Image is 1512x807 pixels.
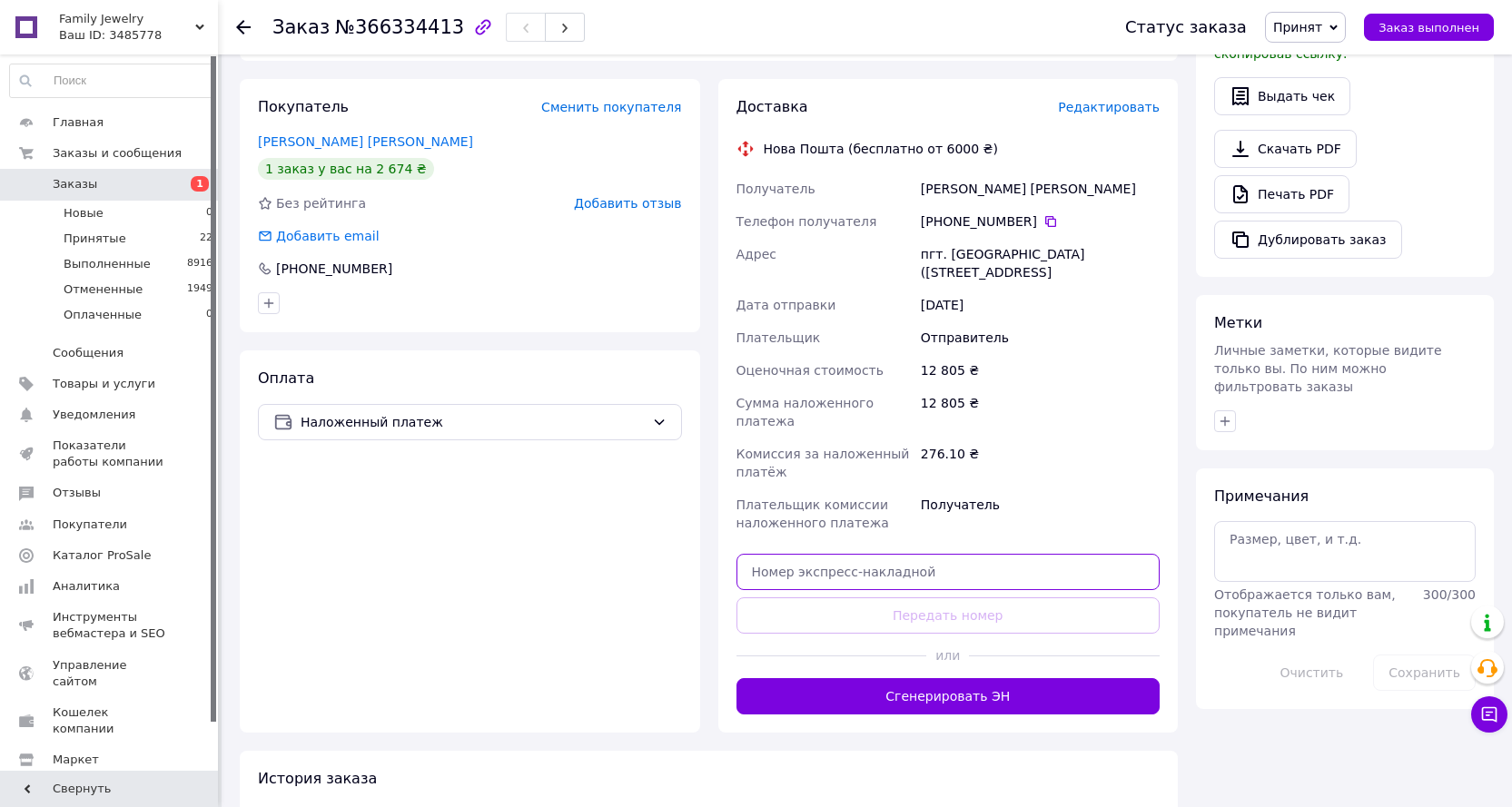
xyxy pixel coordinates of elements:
[736,554,1161,590] input: Номер экспресс-накладной
[258,770,377,787] span: История заказа
[53,578,120,595] span: Аналитика
[1214,487,1309,505] span: Примечания
[736,678,1161,714] button: Сгенерировать ЭН
[1214,343,1442,394] span: Личные заметки, которые видите только вы. По ним можно фильтровать заказы
[53,407,135,423] span: Уведомления
[53,609,168,642] span: Инструменты вебмастера и SEO
[335,16,464,38] span: №366334413
[921,212,1160,231] div: [PHONE_NUMBER]
[1471,696,1507,733] button: Чат с покупателем
[53,376,155,392] span: Товары и услуги
[1214,221,1402,259] button: Дублировать заказ
[53,704,168,737] span: Кошелек компании
[64,205,104,221] span: Новые
[917,289,1163,321] div: [DATE]
[53,438,168,470] span: Показатели работы компании
[206,205,212,221] span: 0
[59,11,195,27] span: Family Jewelry
[258,98,349,115] span: Покупатель
[53,517,127,533] span: Покупатели
[1214,314,1262,331] span: Метки
[206,307,212,323] span: 0
[53,657,168,690] span: Управление сайтом
[64,231,126,247] span: Принятые
[53,345,124,361] span: Сообщения
[64,281,143,298] span: Отмененные
[736,98,808,115] span: Доставка
[274,227,381,245] div: Добавить email
[191,176,209,192] span: 1
[917,387,1163,438] div: 12 805 ₴
[541,100,681,114] span: Сменить покупателя
[187,256,212,272] span: 8916
[53,114,104,131] span: Главная
[736,247,776,261] span: Адрес
[1214,587,1396,638] span: Отображается только вам, покупатель не видит примечания
[53,176,97,192] span: Заказы
[53,145,182,162] span: Заказы и сообщения
[59,27,218,44] div: Ваш ID: 3485778
[1364,14,1494,41] button: Заказ выполнен
[917,321,1163,354] div: Отправитель
[200,231,212,247] span: 22
[736,363,884,378] span: Оценочная стоимость
[736,497,889,530] span: Плательщик комиссии наложенного платежа
[1214,10,1462,61] span: У вас есть 30 дней, чтобы отправить запрос на отзыв покупателю, скопировав ссылку.
[274,260,394,278] div: [PHONE_NUMBER]
[1058,100,1160,114] span: Редактировать
[258,134,473,149] a: [PERSON_NAME] [PERSON_NAME]
[574,196,681,211] span: Добавить отзыв
[53,547,151,564] span: Каталог ProSale
[917,354,1163,387] div: 12 805 ₴
[926,646,969,664] span: или
[736,396,874,428] span: Сумма наложенного платежа
[1273,20,1322,34] span: Принят
[759,140,1003,158] div: Нова Пошта (бесплатно от 6000 ₴)
[917,238,1163,289] div: пгт. [GEOGRAPHIC_DATA] ([STREET_ADDRESS]
[258,158,434,180] div: 1 заказ у вас на 2 674 ₴
[301,412,645,432] span: Наложенный платеж
[256,227,381,245] div: Добавить email
[64,307,142,323] span: Оплаченные
[1379,21,1479,34] span: Заказ выполнен
[1214,175,1349,213] a: Печать PDF
[10,64,213,97] input: Поиск
[1423,587,1476,602] span: 300 / 300
[736,447,910,479] span: Комиссия за наложенный платёж
[187,281,212,298] span: 1949
[64,256,151,272] span: Выполненные
[1125,18,1247,36] div: Статус заказа
[736,330,821,345] span: Плательщик
[53,752,99,768] span: Маркет
[272,16,330,38] span: Заказ
[917,488,1163,539] div: Получатель
[276,196,366,211] span: Без рейтинга
[736,182,815,196] span: Получатель
[1214,130,1357,168] a: Скачать PDF
[736,214,877,229] span: Телефон получателя
[736,298,836,312] span: Дата отправки
[53,485,101,501] span: Отзывы
[917,172,1163,205] div: [PERSON_NAME] [PERSON_NAME]
[258,369,314,387] span: Оплата
[917,438,1163,488] div: 276.10 ₴
[236,18,251,36] div: Вернуться назад
[1214,77,1350,115] button: Выдать чек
